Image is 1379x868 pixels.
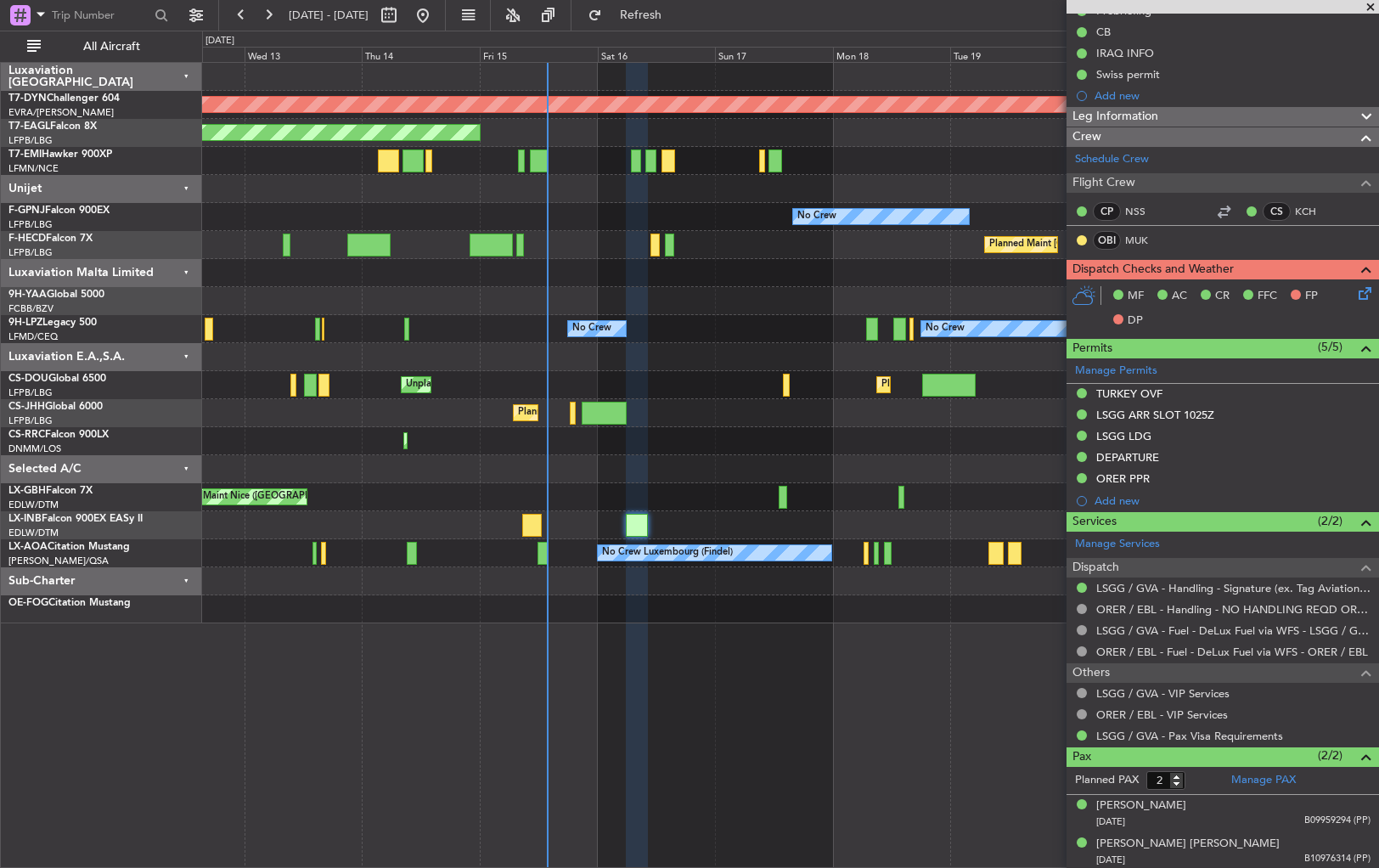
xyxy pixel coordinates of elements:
[8,206,110,216] a: F-GPNJFalcon 900EX
[8,499,59,511] a: EDLW/DTM
[8,542,48,552] span: LX-AOA
[1072,663,1110,683] span: Others
[8,486,46,496] span: LX-GBH
[1263,202,1291,221] div: CS
[8,93,47,104] span: T7-DYN
[205,34,234,48] div: [DATE]
[8,149,112,160] a: T7-EMIHawker 900XP
[989,232,1257,257] div: Planned Maint [GEOGRAPHIC_DATA] ([GEOGRAPHIC_DATA])
[1072,339,1112,358] span: Permits
[406,372,685,397] div: Unplanned Maint [GEOGRAPHIC_DATA] ([GEOGRAPHIC_DATA])
[8,402,45,412] span: CS-JHH
[8,106,114,119] a: EVRA/[PERSON_NAME]
[1318,747,1342,764] span: (2/2)
[1096,686,1230,701] a: LSGG / GVA - VIP Services
[1096,623,1371,638] a: LSGG / GVA - Fuel - DeLux Fuel via WFS - LSGG / GVA
[1125,204,1163,219] a: NSS
[8,486,93,496] a: LX-GBHFalcon 7X
[833,47,951,62] div: Mon 18
[1231,772,1296,789] a: Manage PAX
[1072,260,1234,279] span: Dispatch Checks and Weather
[572,316,611,341] div: No Crew
[8,218,53,231] a: LFPB/LBG
[1095,493,1371,508] div: Add new
[881,372,1149,397] div: Planned Maint [GEOGRAPHIC_DATA] ([GEOGRAPHIC_DATA])
[1125,233,1163,248] a: MUK
[166,484,355,510] div: Planned Maint Nice ([GEOGRAPHIC_DATA])
[8,555,109,567] a: [PERSON_NAME]/QSA
[8,402,103,412] a: CS-JHHGlobal 6000
[1096,581,1371,595] a: LSGG / GVA - Handling - Signature (ex. Tag Aviation) LSGG / GVA
[797,204,836,229] div: No Crew
[1096,429,1151,443] div: LSGG LDG
[1075,363,1157,380] a: Manage Permits
[8,330,58,343] a: LFMD/CEQ
[518,400,785,426] div: Planned Maint [GEOGRAPHIC_DATA] ([GEOGRAPHIC_DATA])
[1096,386,1162,401] div: TURKEY OVF
[1096,707,1228,722] a: ORER / EBL - VIP Services
[1093,202,1121,221] div: CP
[8,414,53,427] a: LFPB/LBG
[8,149,42,160] span: T7-EMI
[1318,512,1342,530] span: (2/2)
[1096,408,1214,422] div: LSGG ARR SLOT 1025Z
[8,514,143,524] a: LX-INBFalcon 900EX EASy II
[580,2,682,29] button: Refresh
[1096,815,1125,828] span: [DATE]
[8,162,59,175] a: LFMN/NCE
[1096,729,1283,743] a: LSGG / GVA - Pax Visa Requirements
[8,318,42,328] span: 9H-LPZ
[8,442,61,455] a: DNMM/LOS
[1128,313,1143,330] span: DP
[1128,288,1144,305] span: MF
[44,41,179,53] span: All Aircraft
[8,234,46,244] span: F-HECD
[1096,645,1368,659] a: ORER / EBL - Fuel - DeLux Fuel via WFS - ORER / EBL
[1075,772,1139,789] label: Planned PAX
[52,3,149,28] input: Trip Number
[8,374,48,384] span: CS-DOU
[1258,288,1277,305] span: FFC
[19,33,184,60] button: All Aircraft
[8,246,53,259] a: LFPB/LBG
[1215,288,1230,305] span: CR
[1096,854,1125,866] span: [DATE]
[1093,231,1121,250] div: OBI
[8,234,93,244] a: F-HECDFalcon 7X
[715,47,833,62] div: Sun 17
[245,47,363,62] div: Wed 13
[602,540,733,566] div: No Crew Luxembourg (Findel)
[950,47,1068,62] div: Tue 19
[1096,836,1280,853] div: [PERSON_NAME] [PERSON_NAME]
[362,47,480,62] div: Thu 14
[8,290,47,300] span: 9H-YAA
[8,430,45,440] span: CS-RRC
[1072,107,1158,127] span: Leg Information
[1075,151,1149,168] a: Schedule Crew
[8,134,53,147] a: LFPB/LBG
[1072,747,1091,767] span: Pax
[8,542,130,552] a: LX-AOACitation Mustang
[1305,288,1318,305] span: FP
[8,121,50,132] span: T7-EAGL
[1072,173,1135,193] span: Flight Crew
[8,514,42,524] span: LX-INB
[1096,25,1111,39] div: CB
[1096,450,1159,465] div: DEPARTURE
[8,598,131,608] a: OE-FOGCitation Mustang
[605,9,677,21] span: Refresh
[8,302,53,315] a: FCBB/BZV
[1304,852,1371,866] span: B10976314 (PP)
[8,598,48,608] span: OE-FOG
[8,290,104,300] a: 9H-YAAGlobal 5000
[1072,558,1119,578] span: Dispatch
[8,374,106,384] a: CS-DOUGlobal 6500
[8,527,59,539] a: EDLW/DTM
[1172,288,1187,305] span: AC
[1075,536,1160,553] a: Manage Services
[8,93,120,104] a: T7-DYNChallenger 604
[1072,127,1101,147] span: Crew
[8,386,53,399] a: LFPB/LBG
[1096,46,1154,60] div: IRAQ INFO
[926,316,965,341] div: No Crew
